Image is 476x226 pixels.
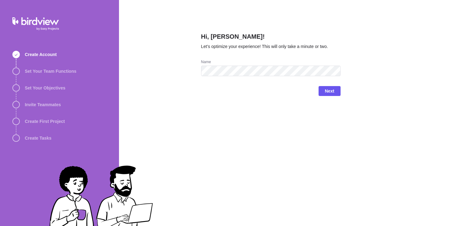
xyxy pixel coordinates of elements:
[25,118,65,124] span: Create First Project
[319,86,340,96] span: Next
[25,85,65,91] span: Set Your Objectives
[201,44,328,49] span: Let’s optimize your experience! This will only take a minute or two.
[25,51,57,58] span: Create Account
[201,32,341,43] h2: Hi, [PERSON_NAME]!
[25,68,76,74] span: Set Your Team Functions
[25,102,61,108] span: Invite Teammates
[25,135,51,141] span: Create Tasks
[325,87,334,95] span: Next
[201,59,341,66] div: Name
